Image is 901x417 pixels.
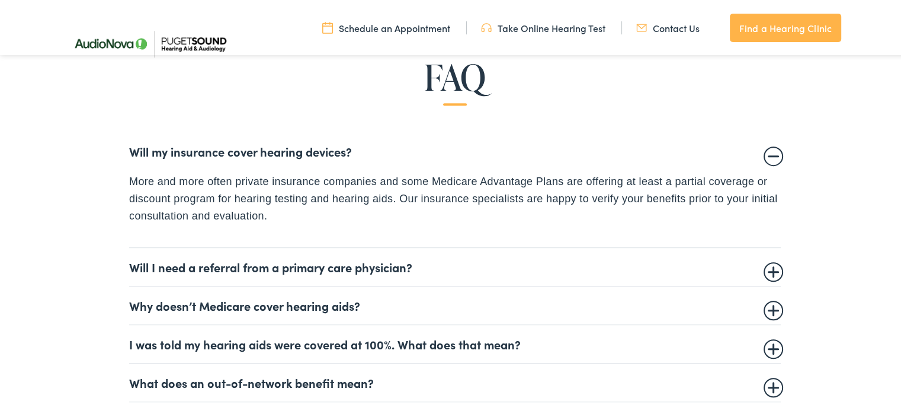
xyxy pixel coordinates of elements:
a: Take Online Hearing Test [481,20,605,33]
summary: What does an out-of-network benefit mean? [129,374,781,388]
img: utility icon [481,20,492,33]
a: Schedule an Appointment [322,20,450,33]
img: utility icon [322,20,333,33]
summary: Will I need a referral from a primary care physician? [129,258,781,272]
a: Contact Us [636,20,700,33]
summary: I was told my hearing aids were covered at 100%. What does that mean? [129,335,781,349]
summary: Will my insurance cover hearing devices? [129,142,781,157]
h2: FAQ [44,56,865,95]
p: More and more often private insurance companies and some Medicare Advantage Plans are offering at... [129,171,781,222]
img: utility icon [636,20,647,33]
a: Find a Hearing Clinic [730,12,841,40]
summary: Why doesn’t Medicare cover hearing aids? [129,297,781,311]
